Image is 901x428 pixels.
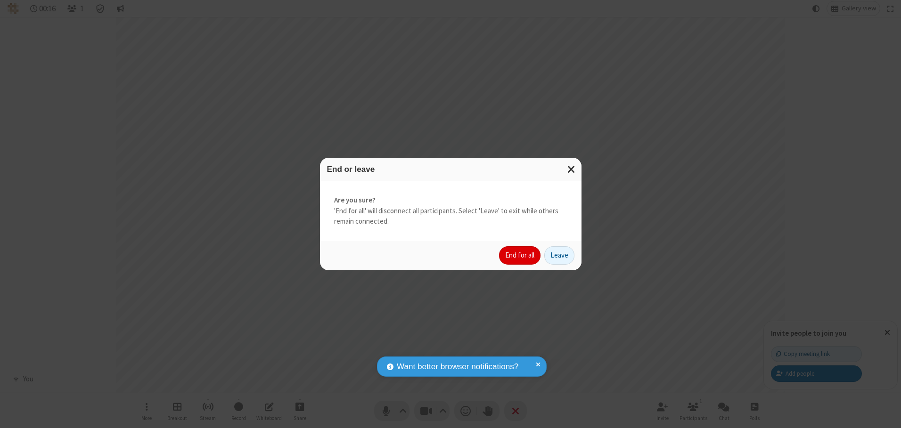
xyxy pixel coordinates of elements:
button: End for all [499,246,541,265]
span: Want better browser notifications? [397,361,518,373]
h3: End or leave [327,165,574,174]
button: Close modal [562,158,582,181]
strong: Are you sure? [334,195,567,206]
button: Leave [544,246,574,265]
div: 'End for all' will disconnect all participants. Select 'Leave' to exit while others remain connec... [320,181,582,241]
